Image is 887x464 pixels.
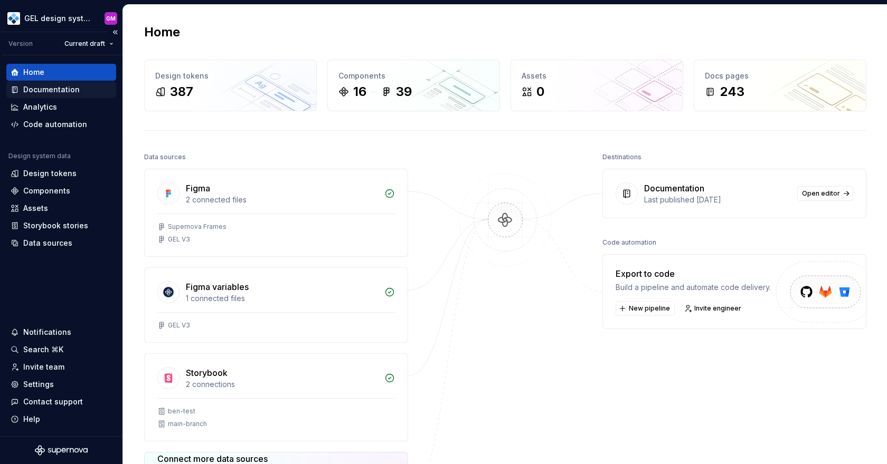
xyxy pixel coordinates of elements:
[186,195,378,205] div: 2 connected files
[694,60,866,111] a: Docs pages243
[23,168,77,179] div: Design tokens
[602,150,641,165] div: Destinations
[522,71,672,81] div: Assets
[8,152,71,160] div: Design system data
[629,304,670,313] span: New pipeline
[23,203,48,214] div: Assets
[23,327,71,337] div: Notifications
[23,238,72,248] div: Data sources
[616,301,675,316] button: New pipeline
[616,282,771,293] div: Build a pipeline and automate code delivery.
[23,414,40,424] div: Help
[144,24,180,41] h2: Home
[23,119,87,130] div: Code automation
[797,186,853,201] a: Open editor
[6,217,116,234] a: Storybook stories
[536,83,544,100] div: 0
[6,324,116,341] button: Notifications
[353,83,366,100] div: 16
[6,81,116,98] a: Documentation
[6,64,116,81] a: Home
[6,411,116,428] button: Help
[24,13,92,24] div: GEL design system
[23,379,54,390] div: Settings
[6,99,116,115] a: Analytics
[170,83,193,100] div: 387
[23,67,44,78] div: Home
[168,223,227,231] div: Supernova Frames
[23,344,63,355] div: Search ⌘K
[23,84,80,95] div: Documentation
[327,60,500,111] a: Components1639
[2,7,120,30] button: GEL design systemGM
[644,195,791,205] div: Last published [DATE]
[168,321,190,330] div: GEL V3
[6,116,116,133] a: Code automation
[681,301,746,316] a: Invite engineer
[106,14,116,23] div: GM
[168,420,207,428] div: main-branch
[396,83,412,100] div: 39
[186,182,210,195] div: Figma
[644,182,704,195] div: Documentation
[144,267,408,343] a: Figma variables1 connected filesGEL V3
[23,362,64,372] div: Invite team
[144,169,408,257] a: Figma2 connected filesSupernova FramesGEL V3
[338,71,489,81] div: Components
[6,393,116,410] button: Contact support
[23,102,57,112] div: Analytics
[108,25,122,40] button: Collapse sidebar
[186,366,228,379] div: Storybook
[6,235,116,252] a: Data sources
[6,359,116,375] a: Invite team
[64,40,105,48] span: Current draft
[186,379,378,390] div: 2 connections
[6,200,116,217] a: Assets
[144,353,408,441] a: Storybook2 connectionsben-testmain-branch
[186,281,249,293] div: Figma variables
[8,40,33,48] div: Version
[511,60,683,111] a: Assets0
[144,60,317,111] a: Design tokens387
[144,150,186,165] div: Data sources
[616,267,771,280] div: Export to code
[7,12,20,25] img: f1f55dad-3374-4d0c-8279-a9aaaea2d88d.png
[6,341,116,358] button: Search ⌘K
[155,71,306,81] div: Design tokens
[6,376,116,393] a: Settings
[168,235,190,244] div: GEL V3
[186,293,378,304] div: 1 connected files
[60,36,118,51] button: Current draft
[802,189,840,198] span: Open editor
[168,407,195,415] div: ben-test
[23,397,83,407] div: Contact support
[6,165,116,182] a: Design tokens
[705,71,855,81] div: Docs pages
[23,220,88,231] div: Storybook stories
[35,445,88,456] svg: Supernova Logo
[23,186,70,196] div: Components
[602,235,656,250] div: Code automation
[720,83,744,100] div: 243
[6,182,116,199] a: Components
[694,304,741,313] span: Invite engineer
